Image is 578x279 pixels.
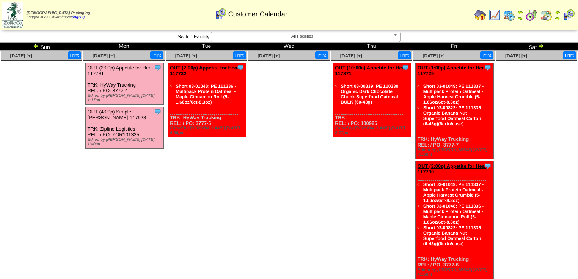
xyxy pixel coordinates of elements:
[68,51,81,59] button: Print
[402,64,409,71] img: Tooltip
[335,65,406,76] a: OUT (10:00a) Appetite for Hea-117871
[88,109,146,120] a: OUT (4:00p) Simple [PERSON_NAME]-117928
[215,8,227,20] img: calendarcustomer.gif
[168,63,246,137] div: TRK: HyWay Trucking REL: / PO: 3777-5
[170,65,239,76] a: OUT (2:00p) Appetite for Hea-117732
[398,51,411,59] button: Print
[538,43,544,49] img: arrowright.gif
[27,11,90,15] span: [DEMOGRAPHIC_DATA] Packaging
[85,63,163,105] div: TRK: HyWay Trucking REL: / PO: 3777-4
[517,9,523,15] img: arrowleft.gif
[540,9,552,21] img: calendarinout.gif
[423,203,484,225] a: Short 03-01048: PE 111336 - Multipack Protein Oatmeal - Maple Cinnamon Roll (5-1.66oz/6ct-8.3oz)
[418,163,487,175] a: OUT (3:00p) Appetite for Hea-117730
[0,43,83,51] td: Sun
[175,53,197,58] a: [DATE] [+]
[165,43,248,51] td: Tue
[27,11,90,19] span: Logged in as Gfwarehouse
[503,9,515,21] img: calendarprod.gif
[88,65,153,76] a: OUT (2:00p) Appetite for Hea-117731
[176,84,236,105] a: Short 03-01048: PE 111336 - Multipack Protein Oatmeal - Maple Cinnamon Roll (5-1.66oz/6ct-8.3oz)
[415,63,493,159] div: TRK: HyWay Trucking REL: / PO: 3777-7
[93,53,115,58] a: [DATE] [+]
[480,51,493,59] button: Print
[415,161,493,279] div: TRK: HyWay Trucking REL: / PO: 3777-6
[83,43,165,51] td: Mon
[423,84,484,105] a: Short 03-01049: PE 111337 - Multipack Protein Oatmeal - Apple Harvest Crumble (5-1.66oz/6ct-8.3oz)
[341,84,398,105] a: Short 03-00839: PE 110330 Organic Dark Chocolate Chunk Superfood Oatmeal BULK (60-43g)
[517,15,523,21] img: arrowright.gif
[72,15,85,19] a: (logout)
[484,162,492,170] img: Tooltip
[10,53,32,58] a: [DATE] [+]
[423,105,481,126] a: Short 03-00823: PE 111335 Organic Banana Nut Superfood Oatmeal Carton (6-43g)(6crtn/case)
[484,64,492,71] img: Tooltip
[88,93,163,102] div: Edited by [PERSON_NAME] [DATE] 1:17pm
[233,51,246,59] button: Print
[488,9,501,21] img: line_graph.gif
[418,148,493,157] div: Edited by [PERSON_NAME] [DATE] 9:38pm
[423,182,484,203] a: Short 03-01049: PE 111337 - Multipack Protein Oatmeal - Apple Harvest Crumble (5-1.66oz/6ct-8.3oz)
[423,53,444,58] a: [DATE] [+]
[170,126,246,135] div: Edited by [PERSON_NAME] [DATE] 4:55pm
[474,9,486,21] img: home.gif
[33,43,39,49] img: arrowleft.gif
[154,64,162,71] img: Tooltip
[413,43,495,51] td: Fri
[526,9,538,21] img: calendarblend.gif
[340,53,362,58] a: [DATE] [+]
[150,51,163,59] button: Print
[2,2,23,28] img: zoroco-logo-small.webp
[228,10,287,18] span: Customer Calendar
[333,63,411,137] div: TRK: REL: / PO: 100925
[330,43,413,51] td: Thu
[154,108,162,115] img: Tooltip
[563,9,575,21] img: calendarcustomer.gif
[335,126,411,135] div: Edited by [PERSON_NAME] [DATE] 2:17pm
[495,43,578,51] td: Sat
[418,268,493,277] div: Edited by [PERSON_NAME] [DATE] 4:56pm
[214,32,390,41] span: All Facilities
[505,53,527,58] a: [DATE] [+]
[423,225,481,246] a: Short 03-00823: PE 111335 Organic Banana Nut Superfood Oatmeal Carton (6-43g)(6crtn/case)
[554,15,561,21] img: arrowright.gif
[563,51,576,59] button: Print
[315,51,328,59] button: Print
[418,65,487,76] a: OUT (1:00p) Appetite for Hea-117729
[554,9,561,15] img: arrowleft.gif
[248,43,330,51] td: Wed
[258,53,280,58] a: [DATE] [+]
[88,137,163,147] div: Edited by [PERSON_NAME] [DATE] 1:40pm
[85,107,163,149] div: TRK: Zipline Logistics REL: / PO: ZOR101325
[237,64,244,71] img: Tooltip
